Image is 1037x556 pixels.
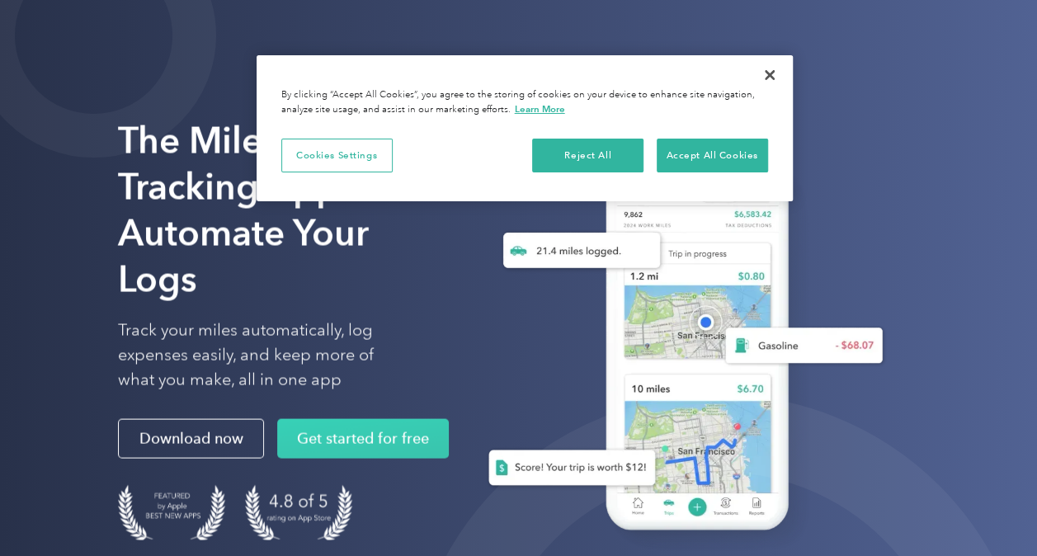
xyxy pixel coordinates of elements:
div: Cookie banner [257,55,793,201]
a: Get started for free [277,419,449,459]
button: Cookies Settings [281,139,393,173]
button: Close [752,57,788,93]
img: 4.9 out of 5 stars on the app store [245,485,352,540]
a: More information about your privacy, opens in a new tab [515,103,565,115]
button: Accept All Cookies [657,139,768,173]
div: By clicking “Accept All Cookies”, you agree to the storing of cookies on your device to enhance s... [281,88,768,117]
a: Download now [118,419,264,459]
div: Privacy [257,55,793,201]
strong: The Mileage Tracking App to Automate Your Logs [118,119,383,301]
img: Badge for Featured by Apple Best New Apps [118,485,225,540]
button: Reject All [532,139,643,173]
img: Everlance, mileage tracker app, expense tracking app [462,144,896,555]
p: Track your miles automatically, log expenses easily, and keep more of what you make, all in one app [118,318,412,393]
